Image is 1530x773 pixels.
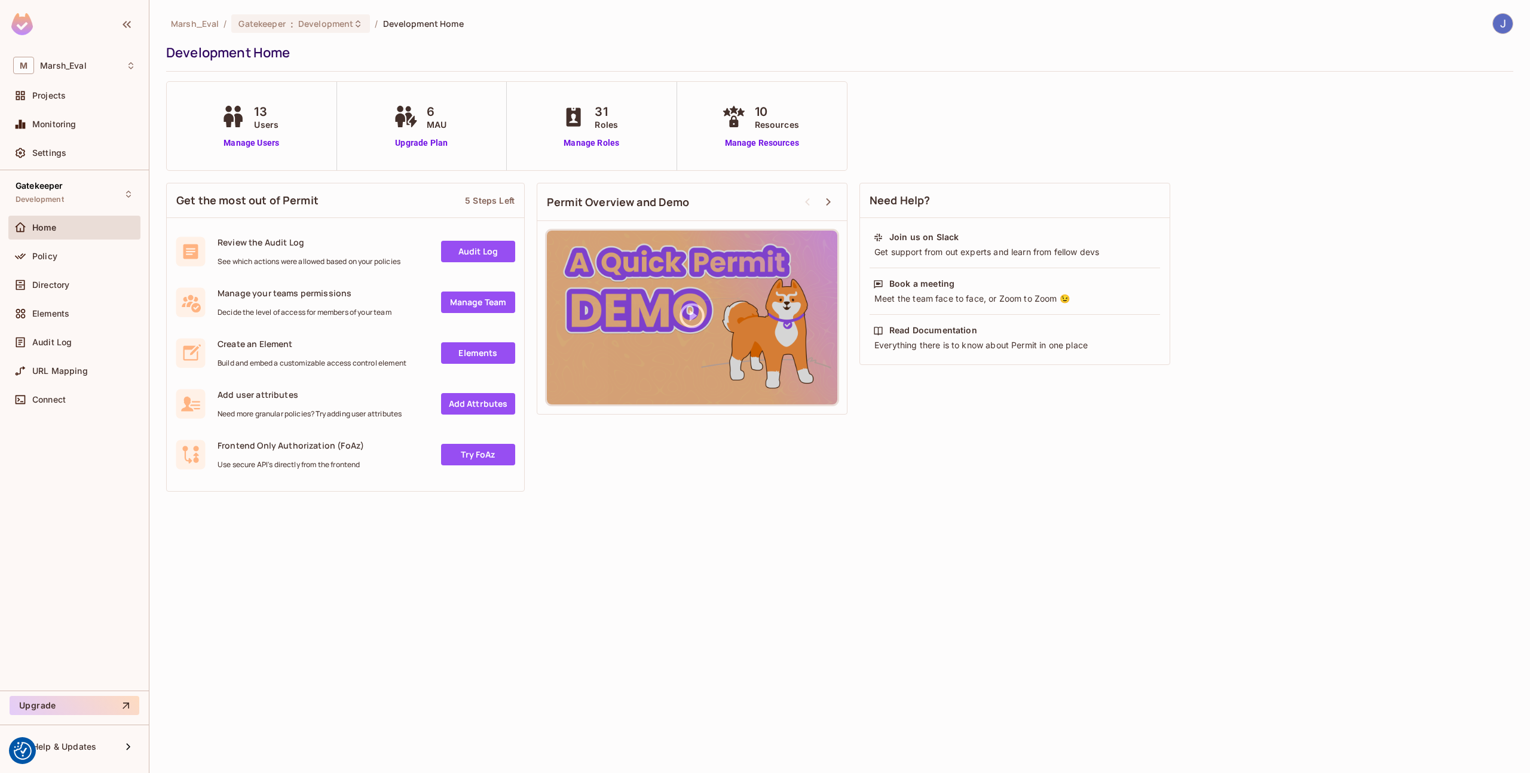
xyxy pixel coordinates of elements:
[32,91,66,100] span: Projects
[218,257,400,266] span: See which actions were allowed based on your policies
[224,18,227,29] li: /
[171,18,219,29] span: the active workspace
[218,137,284,149] a: Manage Users
[14,742,32,760] img: Revisit consent button
[218,460,364,470] span: Use secure API's directly from the frontend
[32,223,57,232] span: Home
[755,118,799,131] span: Resources
[755,103,799,121] span: 10
[873,339,1156,351] div: Everything there is to know about Permit in one place
[441,241,515,262] a: Audit Log
[298,18,353,29] span: Development
[14,742,32,760] button: Consent Preferences
[16,181,63,191] span: Gatekeeper
[32,395,66,404] span: Connect
[218,409,402,419] span: Need more granular policies? Try adding user attributes
[13,57,34,74] span: M
[290,19,294,29] span: :
[218,308,391,317] span: Decide the level of access for members of your team
[1493,14,1513,33] img: Jose Basanta
[870,193,931,208] span: Need Help?
[218,237,400,248] span: Review the Audit Log
[391,137,452,149] a: Upgrade Plan
[218,358,406,368] span: Build and embed a customizable access control element
[32,148,66,158] span: Settings
[32,119,76,129] span: Monitoring
[218,287,391,299] span: Manage your teams permissions
[719,137,805,149] a: Manage Resources
[889,324,977,336] div: Read Documentation
[873,293,1156,305] div: Meet the team face to face, or Zoom to Zoom 😉
[441,444,515,465] a: Try FoAz
[559,137,624,149] a: Manage Roles
[254,103,279,121] span: 13
[595,118,618,131] span: Roles
[427,118,446,131] span: MAU
[441,292,515,313] a: Manage Team
[218,389,402,400] span: Add user attributes
[32,280,69,290] span: Directory
[10,696,139,715] button: Upgrade
[218,338,406,349] span: Create an Element
[32,366,88,376] span: URL Mapping
[889,231,959,243] div: Join us on Slack
[254,118,279,131] span: Users
[873,246,1156,258] div: Get support from out experts and learn from fellow devs
[889,278,954,290] div: Book a meeting
[441,393,515,415] a: Add Attrbutes
[218,440,364,451] span: Frontend Only Authorization (FoAz)
[375,18,378,29] li: /
[238,18,285,29] span: Gatekeeper
[383,18,464,29] span: Development Home
[32,251,57,261] span: Policy
[32,338,72,347] span: Audit Log
[16,195,64,204] span: Development
[40,61,87,70] span: Workspace: Marsh_Eval
[441,342,515,364] a: Elements
[595,103,618,121] span: 31
[166,44,1507,62] div: Development Home
[32,309,69,318] span: Elements
[465,195,515,206] div: 5 Steps Left
[32,742,96,751] span: Help & Updates
[176,193,319,208] span: Get the most out of Permit
[427,103,446,121] span: 6
[11,13,33,35] img: SReyMgAAAABJRU5ErkJggg==
[547,195,690,210] span: Permit Overview and Demo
